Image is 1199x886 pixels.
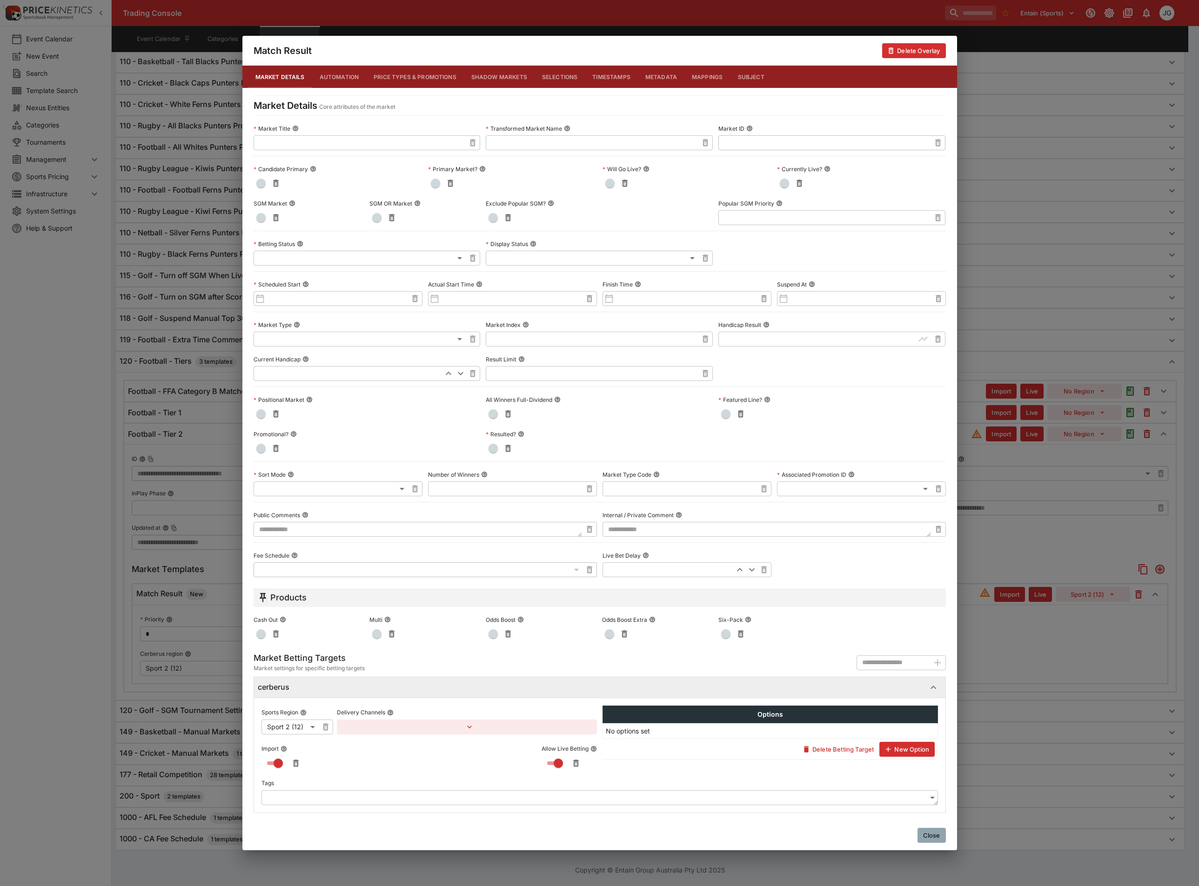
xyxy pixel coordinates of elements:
[366,66,464,88] button: Price Types & Promotions
[254,200,287,207] p: SGM Market
[254,240,295,248] p: Betting Status
[302,356,309,362] button: Current Handicap
[254,280,301,288] p: Scheduled Start
[481,471,488,478] button: Number of Winners
[337,708,385,716] p: Delivery Channels
[603,280,633,288] p: Finish Time
[486,430,516,438] p: Resulted?
[746,125,753,132] button: Market ID
[879,742,935,757] button: New Option
[254,430,288,438] p: Promotional?
[254,165,308,173] p: Candidate Primary
[479,166,486,172] button: Primary Market?
[486,200,546,207] p: Exclude Popular SGM?
[809,281,815,287] button: Suspend At
[369,200,412,207] p: SGM OR Market
[319,102,395,112] p: Core attributes of the market
[254,511,300,519] p: Public Comments
[603,511,674,519] p: Internal / Private Comment
[464,66,535,88] button: Shadow Markets
[718,616,743,624] p: Six-Pack
[603,723,938,739] td: No options set
[777,165,822,173] p: Currently Live?
[291,552,298,559] button: Fee Schedule
[486,240,528,248] p: Display Status
[290,431,297,437] button: Promotional?
[254,321,292,329] p: Market Type
[292,125,299,132] button: Market Title
[602,616,647,624] p: Odds Boost Extra
[776,200,783,207] button: Popular SGM Priority
[518,431,524,437] button: Resulted?
[718,396,762,404] p: Featured Line?
[882,43,945,58] button: Delete Overlay
[918,828,946,843] button: Close
[428,165,477,173] p: Primary Market?
[486,396,552,404] p: All Winners Full-Dividend
[254,653,365,663] h5: Market Betting Targets
[254,100,317,112] h4: Market Details
[518,356,525,362] button: Result Limit
[797,742,879,757] button: Delete Betting Target
[261,779,274,787] p: Tags
[848,471,855,478] button: Associated Promotion ID
[254,396,304,404] p: Positional Market
[258,682,289,692] h6: cerberus
[542,745,589,753] p: Allow Live Betting
[384,616,391,623] button: Multi
[517,616,524,623] button: Odds Boost
[638,66,684,88] button: Metadata
[248,66,312,88] button: Market Details
[718,321,761,329] p: Handicap Result
[730,66,772,88] button: Subject
[280,616,286,623] button: Cash Out
[603,706,938,723] th: Options
[476,281,482,287] button: Actual Start Time
[288,471,294,478] button: Sort Mode
[603,471,651,479] p: Market Type Code
[530,240,536,247] button: Display Status
[486,125,562,133] p: Transformed Market Name
[270,592,307,603] h5: Products
[486,355,516,363] p: Result Limit
[676,512,682,518] button: Internal / Private Comment
[312,66,367,88] button: Automation
[718,125,744,133] p: Market ID
[294,321,300,328] button: Market Type
[535,66,585,88] button: Selections
[603,165,641,173] p: Will Go Live?
[718,200,774,207] p: Popular SGM Priority
[564,125,570,132] button: Transformed Market Name
[254,664,365,673] span: Market settings for specific betting targets
[261,708,298,716] p: Sports Region
[289,200,295,207] button: SGM Market
[254,45,312,57] h4: Match Result
[254,471,286,479] p: Sort Mode
[254,355,301,363] p: Current Handicap
[486,321,521,329] p: Market Index
[745,616,751,623] button: Six-Pack
[764,396,770,403] button: Featured Line?
[300,709,307,716] button: Sports Region
[603,552,641,560] p: Live Bet Delay
[302,281,309,287] button: Scheduled Start
[369,616,382,624] p: Multi
[643,166,650,172] button: Will Go Live?
[302,512,308,518] button: Public Comments
[777,280,807,288] p: Suspend At
[281,746,287,752] button: Import
[387,709,394,716] button: Delivery Channels
[824,166,831,172] button: Currently Live?
[261,745,279,753] p: Import
[428,280,474,288] p: Actual Start Time
[254,616,278,624] p: Cash Out
[306,396,313,403] button: Positional Market
[684,66,730,88] button: Mappings
[635,281,641,287] button: Finish Time
[486,616,516,624] p: Odds Boost
[763,321,770,328] button: Handicap Result
[643,552,649,559] button: Live Bet Delay
[428,471,479,479] p: Number of Winners
[585,66,638,88] button: Timestamps
[522,321,529,328] button: Market Index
